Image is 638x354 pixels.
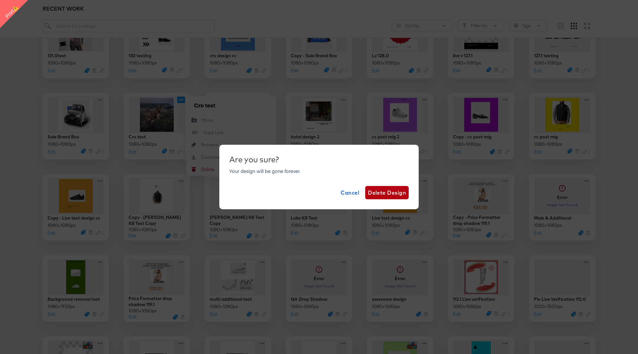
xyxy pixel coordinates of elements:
button: Delete Design [365,186,409,199]
div: Are you sure? [229,155,409,164]
button: Cancel [338,186,362,199]
p: Your design will be gone forever. [229,168,409,174]
span: Cancel [341,188,359,197]
span: Delete Design [368,188,406,197]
